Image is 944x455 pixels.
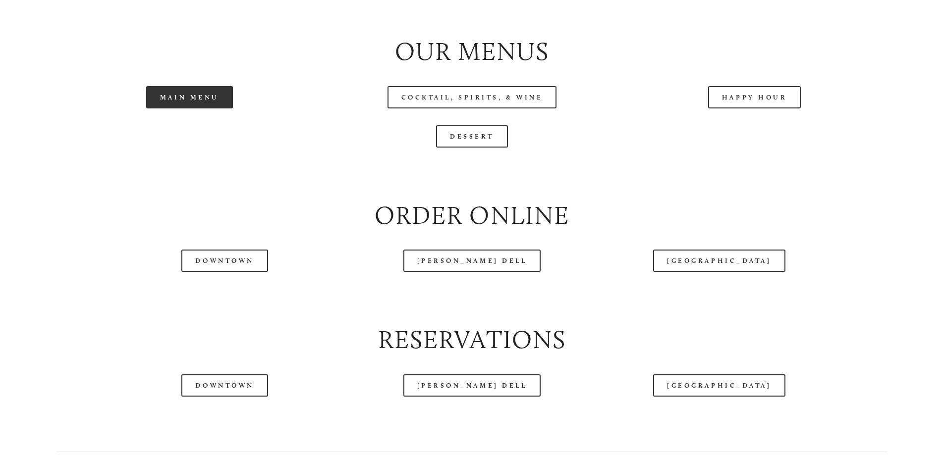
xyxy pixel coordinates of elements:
a: Happy Hour [708,86,801,108]
a: Dessert [436,125,508,148]
a: [GEOGRAPHIC_DATA] [653,374,785,397]
a: Main Menu [146,86,233,108]
a: Downtown [181,250,268,272]
a: [GEOGRAPHIC_DATA] [653,250,785,272]
a: Downtown [181,374,268,397]
h2: Reservations [56,322,887,357]
a: Cocktail, Spirits, & Wine [388,86,557,108]
a: [PERSON_NAME] Dell [403,374,541,397]
h2: Order Online [56,198,887,233]
a: [PERSON_NAME] Dell [403,250,541,272]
